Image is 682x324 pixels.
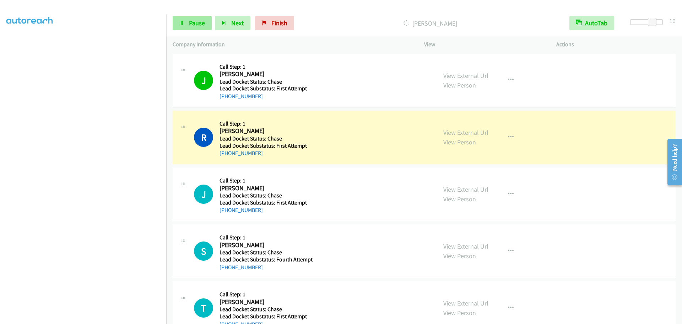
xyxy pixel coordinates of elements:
[231,19,244,27] span: Next
[173,40,411,49] p: Company Information
[443,128,488,137] a: View External Url
[220,241,312,249] h2: [PERSON_NAME]
[569,16,614,30] button: AutoTab
[443,195,476,203] a: View Person
[220,93,263,100] a: [PHONE_NUMBER]
[669,16,676,26] div: 10
[220,298,312,306] h2: [PERSON_NAME]
[255,16,294,30] a: Finish
[194,128,213,147] h1: R
[220,63,312,70] h5: Call Step: 1
[443,138,476,146] a: View Person
[220,78,312,85] h5: Lead Docket Status: Chase
[194,185,213,204] div: The call is yet to be attempted
[220,142,312,149] h5: Lead Docket Substatus: First Attempt
[220,264,263,271] a: [PHONE_NUMBER]
[220,234,313,241] h5: Call Step: 1
[220,192,312,199] h5: Lead Docket Status: Chase
[661,134,682,190] iframe: Resource Center
[194,298,213,318] div: The call is yet to be attempted
[220,120,312,127] h5: Call Step: 1
[220,207,263,213] a: [PHONE_NUMBER]
[424,40,543,49] p: View
[220,127,312,135] h2: [PERSON_NAME]
[194,241,213,261] div: The call is yet to be attempted
[220,135,312,142] h5: Lead Docket Status: Chase
[194,241,213,261] h1: S
[443,81,476,89] a: View Person
[220,85,312,92] h5: Lead Docket Substatus: First Attempt
[304,18,557,28] p: [PERSON_NAME]
[220,256,313,263] h5: Lead Docket Substatus: Fourth Attempt
[194,71,213,90] h1: J
[443,309,476,317] a: View Person
[220,249,313,256] h5: Lead Docket Status: Chase
[173,16,212,30] a: Pause
[220,291,312,298] h5: Call Step: 1
[220,70,312,78] h2: [PERSON_NAME]
[443,185,488,193] a: View External Url
[220,313,312,320] h5: Lead Docket Substatus: First Attempt
[220,306,312,313] h5: Lead Docket Status: Chase
[271,19,287,27] span: Finish
[443,242,488,250] a: View External Url
[220,177,312,184] h5: Call Step: 1
[443,71,488,80] a: View External Url
[194,185,213,204] h1: J
[556,40,676,49] p: Actions
[220,150,263,156] a: [PHONE_NUMBER]
[443,299,488,307] a: View External Url
[215,16,250,30] button: Next
[443,252,476,260] a: View Person
[189,19,205,27] span: Pause
[220,184,312,192] h2: [PERSON_NAME]
[220,199,312,206] h5: Lead Docket Substatus: First Attempt
[194,298,213,318] h1: T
